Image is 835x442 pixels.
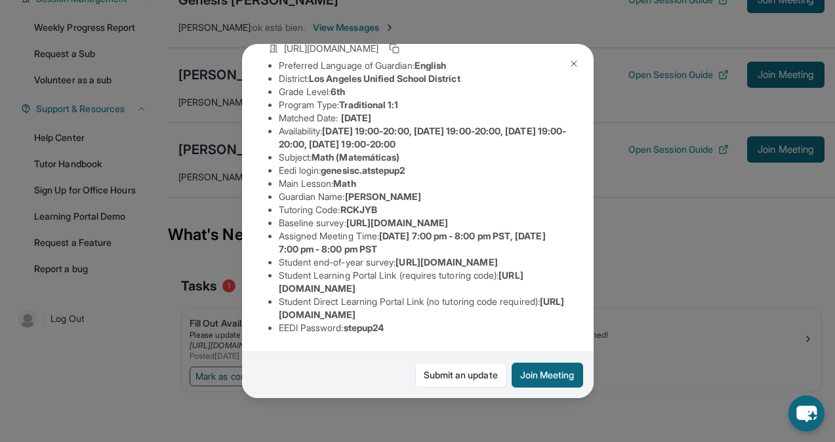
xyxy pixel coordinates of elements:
[279,59,567,72] li: Preferred Language of Guardian:
[386,41,402,56] button: Copy link
[415,60,447,71] span: English
[309,73,460,84] span: Los Angeles Unified School District
[569,58,579,69] img: Close Icon
[279,98,567,111] li: Program Type:
[396,256,497,268] span: [URL][DOMAIN_NAME]
[321,165,405,176] span: genesisc.atstepup2
[339,99,398,110] span: Traditional 1:1
[279,125,567,151] li: Availability:
[279,230,546,254] span: [DATE] 7:00 pm - 8:00 pm PST, [DATE] 7:00 pm - 8:00 pm PST
[279,164,567,177] li: Eedi login :
[279,190,567,203] li: Guardian Name :
[340,204,377,215] span: RCKJYB
[341,112,371,123] span: [DATE]
[284,42,378,55] span: [URL][DOMAIN_NAME]
[279,256,567,269] li: Student end-of-year survey :
[279,203,567,216] li: Tutoring Code :
[512,363,583,388] button: Join Meeting
[279,177,567,190] li: Main Lesson :
[346,217,448,228] span: [URL][DOMAIN_NAME]
[279,151,567,164] li: Subject :
[279,230,567,256] li: Assigned Meeting Time :
[345,191,422,202] span: [PERSON_NAME]
[279,85,567,98] li: Grade Level:
[279,125,567,150] span: [DATE] 19:00-20:00, [DATE] 19:00-20:00, [DATE] 19:00-20:00, [DATE] 19:00-20:00
[279,269,567,295] li: Student Learning Portal Link (requires tutoring code) :
[279,295,567,321] li: Student Direct Learning Portal Link (no tutoring code required) :
[415,363,506,388] a: Submit an update
[279,111,567,125] li: Matched Date:
[279,321,567,334] li: EEDI Password :
[279,72,567,85] li: District:
[788,395,825,432] button: chat-button
[344,322,384,333] span: stepup24
[312,151,399,163] span: Math (Matemáticas)
[331,86,345,97] span: 6th
[333,178,356,189] span: Math
[279,216,567,230] li: Baseline survey :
